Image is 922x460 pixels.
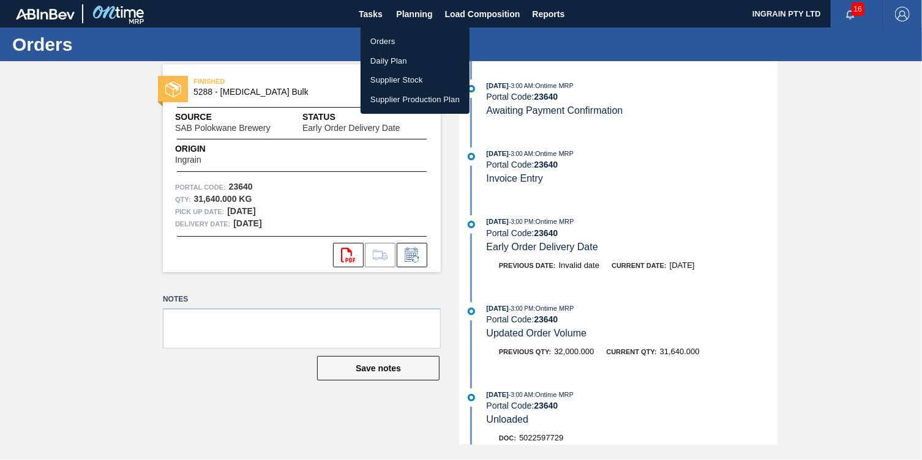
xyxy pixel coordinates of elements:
[361,90,470,109] a: Supplier Production Plan
[361,32,470,51] a: Orders
[361,51,470,71] a: Daily Plan
[361,70,470,90] a: Supplier Stock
